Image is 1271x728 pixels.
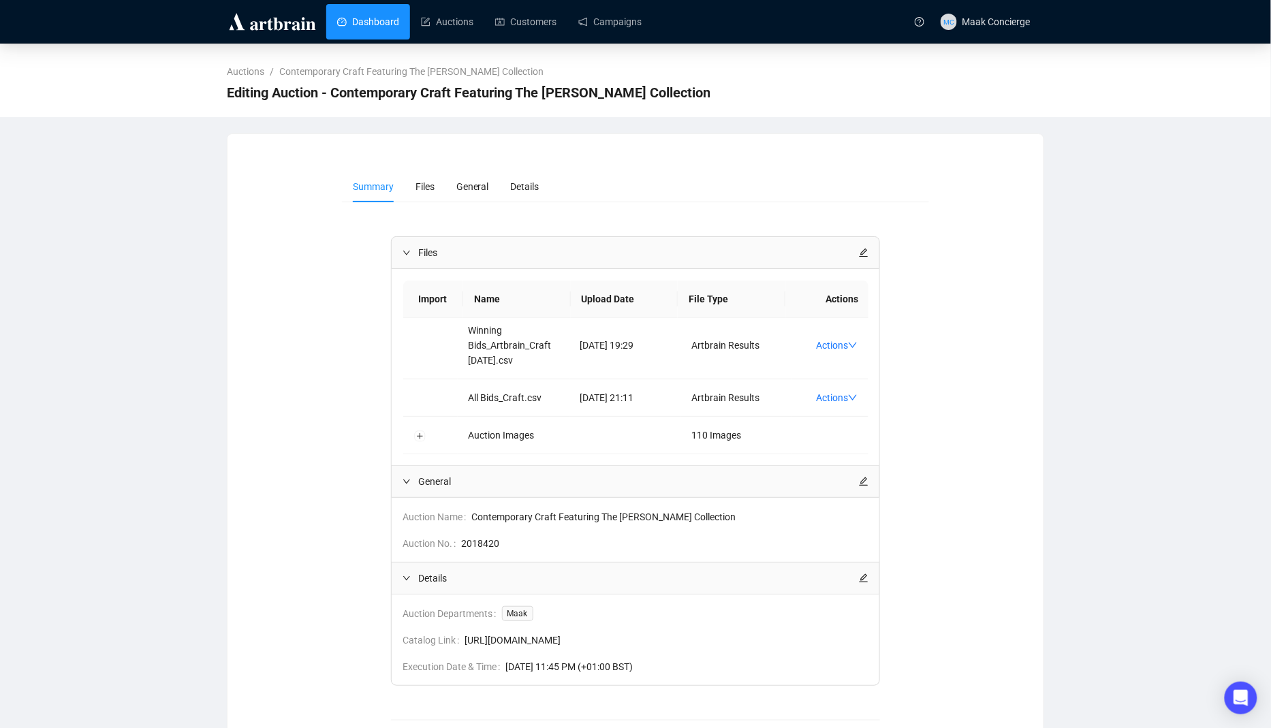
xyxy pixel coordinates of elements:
span: Files [415,181,435,192]
span: Catalog Link [403,633,465,648]
img: logo [227,11,318,33]
span: edit [859,477,868,486]
span: down [848,341,858,350]
span: Auction Departments [403,606,502,621]
th: File Type [678,281,785,318]
span: Maak Concierge [962,16,1031,27]
div: Detailsedit [392,563,880,594]
td: [DATE] 19:29 [569,312,681,379]
th: Import [403,281,463,318]
span: [DATE] 11:45 PM (+01:00 BST) [506,659,869,674]
span: edit [859,248,868,257]
button: Expand row [414,430,425,441]
th: Name [463,281,571,318]
a: Auctions [421,4,473,39]
a: Dashboard [337,4,399,39]
span: 2018420 [462,536,869,551]
a: Customers [495,4,556,39]
span: Details [419,571,860,586]
div: Open Intercom Messenger [1225,682,1257,714]
a: Contemporary Craft Featuring The [PERSON_NAME] Collection [277,64,546,79]
div: Filesedit [392,237,880,268]
span: Artbrain Results [691,340,759,351]
span: [URL][DOMAIN_NAME] [465,633,869,648]
td: Winning Bids_Artbrain_Craft [DATE].csv [458,312,569,379]
td: [DATE] 21:11 [569,379,681,417]
span: Auction No. [403,536,462,551]
span: Summary [353,181,394,192]
span: edit [859,573,868,583]
a: Actions [816,392,858,403]
div: Generaledit [392,466,880,497]
a: Actions [816,340,858,351]
span: Editing Auction - Contemporary Craft Featuring The Grainer Collection [227,82,710,104]
span: General [456,181,489,192]
td: Auction Images [458,417,569,454]
a: Auctions [224,64,267,79]
span: Execution Date & Time [403,659,506,674]
span: Maak [502,606,533,621]
span: General [419,474,860,489]
span: MC [943,16,954,27]
span: expanded [403,249,411,257]
a: Campaigns [578,4,642,39]
span: Files [419,245,860,260]
td: All Bids_Craft.csv [458,379,569,417]
span: Artbrain Results [691,392,759,403]
span: 110 Images [691,430,741,441]
li: / [270,64,274,79]
span: question-circle [915,17,924,27]
th: Upload Date [571,281,678,318]
span: Contemporary Craft Featuring The [PERSON_NAME] Collection [472,509,869,524]
span: expanded [403,477,411,486]
span: Auction Name [403,509,472,524]
span: down [848,393,858,402]
th: Actions [785,281,869,318]
span: Details [511,181,539,192]
span: expanded [403,574,411,582]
